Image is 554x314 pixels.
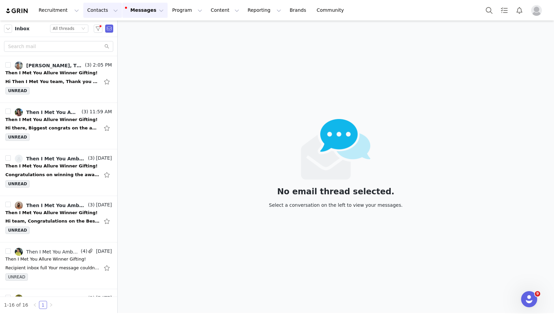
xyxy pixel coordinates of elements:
div: Then I Met You Ambassador Program, [PERSON_NAME] [26,296,87,301]
div: Then I Met You Allure Winner Gifting! [5,209,98,216]
div: All threads [53,25,74,32]
img: 3dd73237-3a18-4c9d-ab18-9981c7c2f791.jpg [15,108,23,116]
div: Then I Met You Ambassador Program, [PERSON_NAME] [26,156,87,161]
div: Hi there, Biggest congrats on the award!! Would love a restock, just submitted the form. Thank yo... [5,125,99,131]
button: Search [482,3,497,18]
li: Next Page [47,301,55,309]
span: UNREAD [5,87,30,94]
img: grin logo [5,8,29,14]
button: Recruitment [35,3,83,18]
a: Community [313,3,351,18]
li: 1-16 of 16 [4,301,28,309]
div: Then I Met You Allure Winner Gifting! [5,116,98,123]
span: 9 [535,291,540,297]
i: icon: left [33,303,37,307]
a: [PERSON_NAME], Then I Met You Ambassador Program, [PERSON_NAME] [15,62,84,70]
button: Program [168,3,206,18]
span: UNREAD [5,180,30,188]
span: Inbox [15,25,30,32]
div: Then I Met You Ambassador Program, [PERSON_NAME] [26,110,80,115]
button: Contacts [83,3,122,18]
div: Recipient inbox full Your message couldn't be delivered to eramm123@gmail.com. Their inbox is ful... [5,265,99,271]
div: [PERSON_NAME], Then I Met You Ambassador Program, [PERSON_NAME] [26,63,84,68]
span: UNREAD [5,133,30,141]
img: bdf73601-dbde-4e75-aefc-2c982a155d7f.jpg [15,201,23,209]
a: Then I Met You Ambassador Program, Eramm, Mail Delivery Subsystem [15,248,79,256]
a: 1 [39,301,47,309]
div: Then I Met You Ambassador Program, Eramm, Mail Delivery Subsystem [26,249,79,254]
iframe: Intercom live chat [521,291,537,307]
i: icon: down [81,27,85,31]
img: emails-empty2x.png [301,119,371,180]
button: Messages [122,3,168,18]
li: Previous Page [31,301,39,309]
div: Hi team, Congratulations on the Best of Beauty award!! It's very well deserved and I know I've be... [5,218,99,225]
div: Then I Met You Allure Winner Gifting! [5,70,98,76]
div: Then I Met You Allure Winner Gifting! [5,163,98,169]
i: icon: search [104,44,109,49]
span: UNREAD [5,273,28,281]
button: Reporting [244,3,285,18]
span: Send Email [105,25,113,33]
div: No email thread selected. [269,188,403,195]
button: Profile [527,5,549,16]
a: Then I Met You Ambassador Program, [PERSON_NAME] [15,295,87,303]
input: Search mail [4,41,113,52]
div: Hi Then I Met You team, Thank you so much for your email & for a restock on Bong Bounce Cream! Co... [5,78,99,85]
img: ed7c941a-cc20-40b8-a096-bcf0bfc0db11.jpg [15,62,23,70]
img: aa74003f-3ecc-42e1-b153-e3f3cb185c20--s.jpg [15,155,23,163]
img: dfe101d5-91a7-40c9-bf05-eea7294bde2d.jpg [15,295,23,303]
a: Then I Met You Ambassador Program, [PERSON_NAME] [15,155,87,163]
img: placeholder-profile.jpg [531,5,542,16]
div: Then I Met You Ambassador Program, [PERSON_NAME] [26,203,87,208]
div: Then I Met You Allure Winner Gifting! [5,256,86,263]
i: icon: right [49,303,53,307]
div: Congratulations on winning the award and thank you so much for inviting me to celebrate with you!... [5,171,99,178]
a: Then I Met You Ambassador Program, [PERSON_NAME] [15,201,87,209]
button: Content [207,3,243,18]
img: 96000cc9-a01d-4530-9a91-2ca2821164d9.jpg [15,248,23,256]
a: Brands [286,3,312,18]
a: Then I Met You Ambassador Program, [PERSON_NAME] [15,108,80,116]
a: Tasks [497,3,512,18]
span: UNREAD [5,227,30,234]
div: Select a conversation on the left to view your messages. [269,201,403,209]
button: Notifications [512,3,527,18]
